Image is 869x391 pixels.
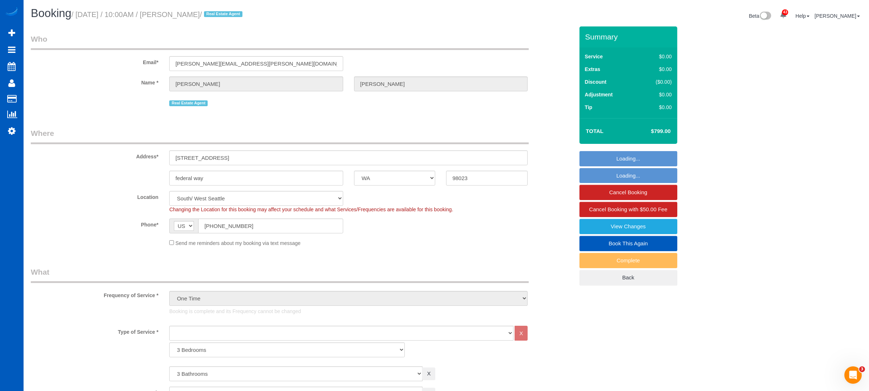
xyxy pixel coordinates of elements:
[25,219,164,228] label: Phone*
[31,128,529,144] legend: Where
[25,326,164,336] label: Type of Service *
[859,366,865,372] span: 3
[25,289,164,299] label: Frequency of Service *
[169,56,343,71] input: Email*
[169,308,528,315] p: Booking is complete and its Frequency cannot be changed
[795,13,810,19] a: Help
[579,202,677,217] a: Cancel Booking with $50.00 Fee
[169,76,343,91] input: First Name*
[641,78,672,86] div: ($0.00)
[25,191,164,201] label: Location
[169,100,208,106] span: Real Estate Agent
[579,236,677,251] a: Book This Again
[759,12,771,21] img: New interface
[4,7,19,17] img: Automaid Logo
[200,11,245,18] span: /
[204,11,242,17] span: Real Estate Agent
[585,53,603,60] label: Service
[198,219,343,233] input: Phone*
[169,171,343,186] input: City*
[25,150,164,160] label: Address*
[589,206,668,212] span: Cancel Booking with $50.00 Fee
[585,66,600,73] label: Extras
[641,66,672,73] div: $0.00
[175,240,301,246] span: Send me reminders about my booking via text message
[31,7,71,20] span: Booking
[585,78,607,86] label: Discount
[31,34,529,50] legend: Who
[629,128,670,134] h4: $799.00
[579,219,677,234] a: View Changes
[354,76,528,91] input: Last Name*
[749,13,772,19] a: Beta
[71,11,245,18] small: / [DATE] / 10:00AM / [PERSON_NAME]
[169,207,453,212] span: Changing the Location for this booking may affect your schedule and what Services/Frequencies are...
[815,13,860,19] a: [PERSON_NAME]
[585,33,674,41] h3: Summary
[776,7,790,23] a: 43
[446,171,528,186] input: Zip Code*
[641,53,672,60] div: $0.00
[422,367,435,380] a: X
[25,76,164,86] label: Name *
[641,104,672,111] div: $0.00
[586,128,604,134] strong: Total
[844,366,862,384] iframe: Intercom live chat
[579,185,677,200] a: Cancel Booking
[585,104,592,111] label: Tip
[25,56,164,66] label: Email*
[585,91,613,98] label: Adjustment
[31,267,529,283] legend: What
[782,9,788,15] span: 43
[579,270,677,285] a: Back
[641,91,672,98] div: $0.00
